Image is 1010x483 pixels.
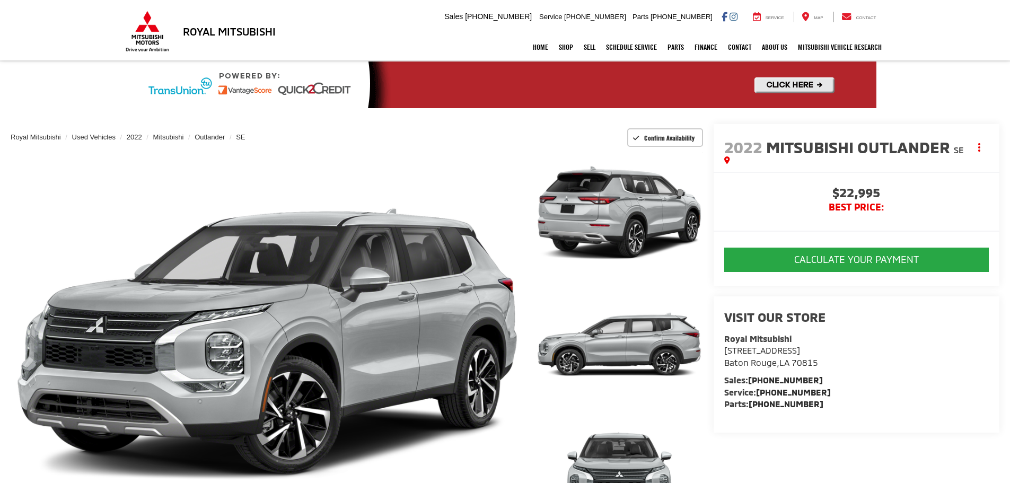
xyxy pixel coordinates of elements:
span: SE [954,145,964,155]
img: 2022 Mitsubishi Outlander SE [533,280,704,409]
span: Sales [444,12,463,21]
strong: Parts: [724,399,823,409]
strong: Royal Mitsubishi [724,333,792,344]
button: CALCULATE YOUR PAYMENT [724,248,989,272]
a: Schedule Service: Opens in a new tab [601,34,662,60]
a: [PHONE_NUMBER] [749,399,823,409]
a: 2022 [127,133,142,141]
a: [STREET_ADDRESS] Baton Rouge,LA 70815 [724,345,818,367]
span: Service [539,13,562,21]
a: Outlander [195,133,225,141]
strong: Service: [724,387,831,397]
span: Baton Rouge [724,357,777,367]
span: [PHONE_NUMBER] [465,12,532,21]
span: Parts [633,13,648,21]
a: [PHONE_NUMBER] [756,387,831,397]
span: $22,995 [724,186,989,202]
button: Actions [970,138,989,156]
span: LA [779,357,789,367]
span: Map [814,15,823,20]
h2: Visit our Store [724,310,989,324]
span: Contact [856,15,876,20]
a: Home [528,34,554,60]
a: Shop [554,34,578,60]
span: [STREET_ADDRESS] [724,345,800,355]
a: SE [236,133,245,141]
a: Sell [578,34,601,60]
img: 2022 Mitsubishi Outlander SE [533,149,704,277]
a: Expand Photo 1 [535,151,703,276]
a: Service [745,12,792,22]
img: Mitsubishi [124,11,171,52]
a: Parts: Opens in a new tab [662,34,689,60]
a: Used Vehicles [72,133,116,141]
span: [PHONE_NUMBER] [564,13,626,21]
span: Confirm Availability [644,134,695,142]
strong: Sales: [724,375,823,385]
a: Facebook: Click to visit our Facebook page [722,12,727,21]
a: Instagram: Click to visit our Instagram page [730,12,737,21]
span: 2022 [724,137,762,156]
a: [PHONE_NUMBER] [748,375,823,385]
span: BEST PRICE: [724,202,989,213]
span: [PHONE_NUMBER] [651,13,713,21]
a: Mitsubishi Vehicle Research [793,34,887,60]
a: Royal Mitsubishi [11,133,61,141]
img: Quick2Credit [134,62,876,108]
a: Mitsubishi [153,133,184,141]
span: dropdown dots [978,143,980,152]
button: Confirm Availability [627,128,703,147]
span: , [724,357,818,367]
a: Contact [833,12,884,22]
span: Service [766,15,784,20]
a: Finance [689,34,723,60]
span: Mitsubishi Outlander [766,137,954,156]
h3: Royal Mitsubishi [183,25,276,37]
span: 70815 [792,357,818,367]
a: About Us [757,34,793,60]
a: Map [794,12,831,22]
a: Contact [723,34,757,60]
a: Expand Photo 2 [535,282,703,408]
